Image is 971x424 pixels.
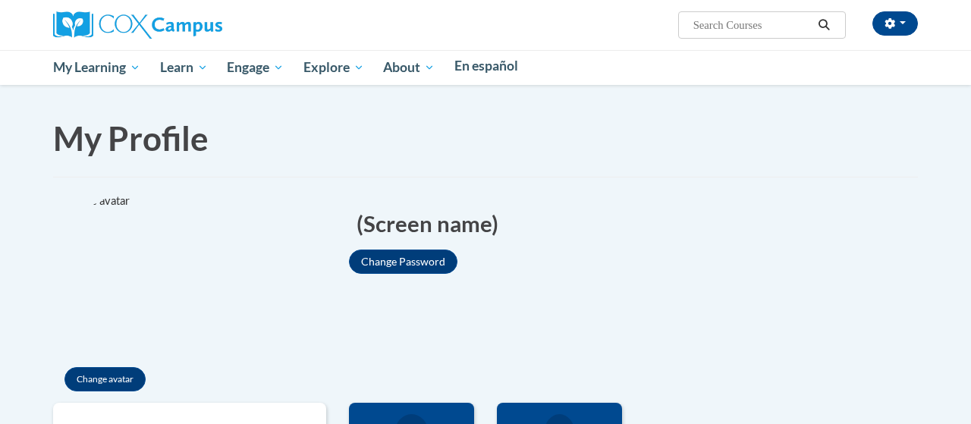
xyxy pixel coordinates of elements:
[53,193,220,360] div: Click to change the profile picture
[64,367,146,391] button: Change avatar
[53,118,209,158] span: My Profile
[818,20,831,31] i: 
[160,58,208,77] span: Learn
[43,50,150,85] a: My Learning
[53,58,140,77] span: My Learning
[294,50,374,85] a: Explore
[217,50,294,85] a: Engage
[53,11,222,39] img: Cox Campus
[383,58,435,77] span: About
[692,16,813,34] input: Search Courses
[53,17,222,30] a: Cox Campus
[53,193,220,360] img: profile avatar
[872,11,918,36] button: Account Settings
[150,50,218,85] a: Learn
[374,50,445,85] a: About
[813,16,836,34] button: Search
[42,50,929,85] div: Main menu
[227,58,284,77] span: Engage
[349,250,457,274] button: Change Password
[445,50,528,82] a: En español
[303,58,364,77] span: Explore
[357,208,498,239] span: (Screen name)
[454,58,518,74] span: En español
